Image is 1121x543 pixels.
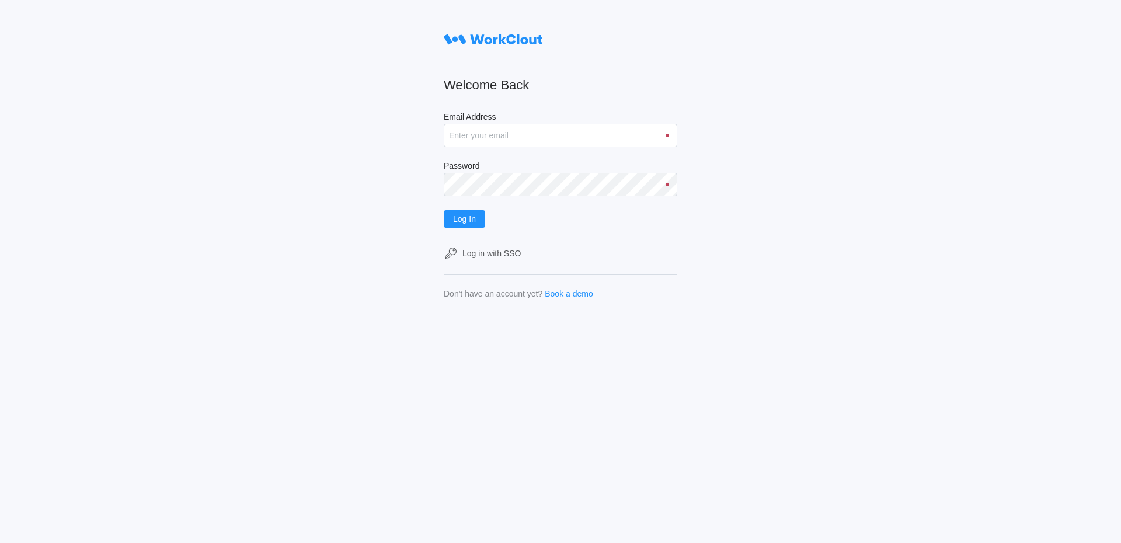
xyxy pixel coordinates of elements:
[444,124,677,147] input: Enter your email
[453,215,476,223] span: Log In
[545,289,593,298] a: Book a demo
[444,246,677,260] a: Log in with SSO
[444,289,542,298] div: Don't have an account yet?
[444,112,677,124] label: Email Address
[444,161,677,173] label: Password
[444,77,677,93] h2: Welcome Back
[462,249,521,258] div: Log in with SSO
[444,210,485,228] button: Log In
